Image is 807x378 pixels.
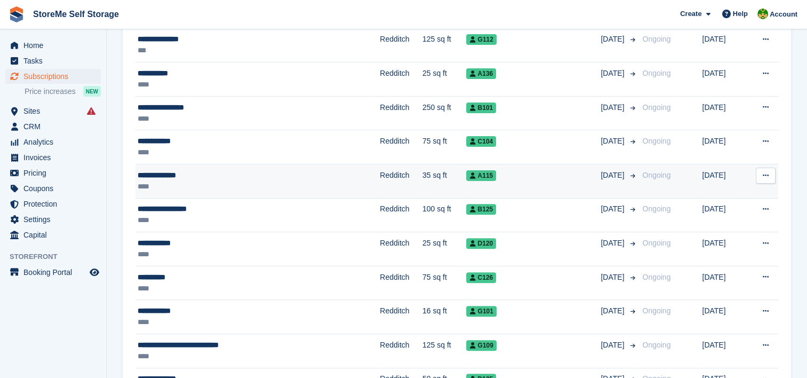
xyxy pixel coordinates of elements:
[466,34,496,45] span: G112
[466,68,496,79] span: A136
[601,340,626,351] span: [DATE]
[23,150,87,165] span: Invoices
[380,96,422,130] td: Redditch
[422,96,467,130] td: 250 sq ft
[680,9,701,19] span: Create
[422,130,467,164] td: 75 sq ft
[466,103,496,113] span: B101
[422,62,467,97] td: 25 sq ft
[5,150,101,165] a: menu
[601,34,626,45] span: [DATE]
[23,104,87,119] span: Sites
[466,204,496,215] span: B125
[25,86,76,97] span: Price increases
[642,341,670,349] span: Ongoing
[642,239,670,247] span: Ongoing
[642,103,670,112] span: Ongoing
[466,306,496,317] span: G101
[5,69,101,84] a: menu
[23,181,87,196] span: Coupons
[5,227,101,242] a: menu
[422,164,467,199] td: 35 sq ft
[466,136,496,147] span: C104
[5,265,101,280] a: menu
[642,137,670,145] span: Ongoing
[702,28,746,62] td: [DATE]
[23,166,87,180] span: Pricing
[601,203,626,215] span: [DATE]
[601,170,626,181] span: [DATE]
[601,102,626,113] span: [DATE]
[380,266,422,300] td: Redditch
[466,170,496,181] span: A115
[702,62,746,97] td: [DATE]
[702,266,746,300] td: [DATE]
[601,238,626,249] span: [DATE]
[23,38,87,53] span: Home
[25,85,101,97] a: Price increases NEW
[770,9,797,20] span: Account
[23,212,87,227] span: Settings
[601,272,626,283] span: [DATE]
[5,181,101,196] a: menu
[642,69,670,77] span: Ongoing
[422,334,467,368] td: 125 sq ft
[702,96,746,130] td: [DATE]
[380,130,422,164] td: Redditch
[702,334,746,368] td: [DATE]
[10,251,106,262] span: Storefront
[601,68,626,79] span: [DATE]
[88,266,101,279] a: Preview store
[9,6,25,22] img: stora-icon-8386f47178a22dfd0bd8f6a31ec36ba5ce8667c1dd55bd0f319d3a0aa187defe.svg
[757,9,768,19] img: StorMe
[83,86,101,97] div: NEW
[466,272,496,283] span: C126
[380,164,422,199] td: Redditch
[5,135,101,149] a: menu
[733,9,748,19] span: Help
[702,232,746,266] td: [DATE]
[29,5,123,23] a: StoreMe Self Storage
[380,300,422,334] td: Redditch
[702,164,746,199] td: [DATE]
[23,135,87,149] span: Analytics
[23,265,87,280] span: Booking Portal
[380,232,422,266] td: Redditch
[5,38,101,53] a: menu
[23,119,87,134] span: CRM
[702,130,746,164] td: [DATE]
[23,227,87,242] span: Capital
[380,198,422,232] td: Redditch
[5,196,101,211] a: menu
[23,53,87,68] span: Tasks
[702,300,746,334] td: [DATE]
[422,300,467,334] td: 16 sq ft
[601,136,626,147] span: [DATE]
[5,53,101,68] a: menu
[5,212,101,227] a: menu
[642,35,670,43] span: Ongoing
[87,107,95,115] i: Smart entry sync failures have occurred
[422,266,467,300] td: 75 sq ft
[642,273,670,281] span: Ongoing
[601,305,626,317] span: [DATE]
[5,119,101,134] a: menu
[642,306,670,315] span: Ongoing
[466,238,496,249] span: D120
[702,198,746,232] td: [DATE]
[380,28,422,62] td: Redditch
[422,232,467,266] td: 25 sq ft
[380,334,422,368] td: Redditch
[466,340,496,351] span: G109
[5,166,101,180] a: menu
[422,198,467,232] td: 100 sq ft
[5,104,101,119] a: menu
[642,171,670,179] span: Ongoing
[380,62,422,97] td: Redditch
[23,69,87,84] span: Subscriptions
[23,196,87,211] span: Protection
[422,28,467,62] td: 125 sq ft
[642,204,670,213] span: Ongoing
